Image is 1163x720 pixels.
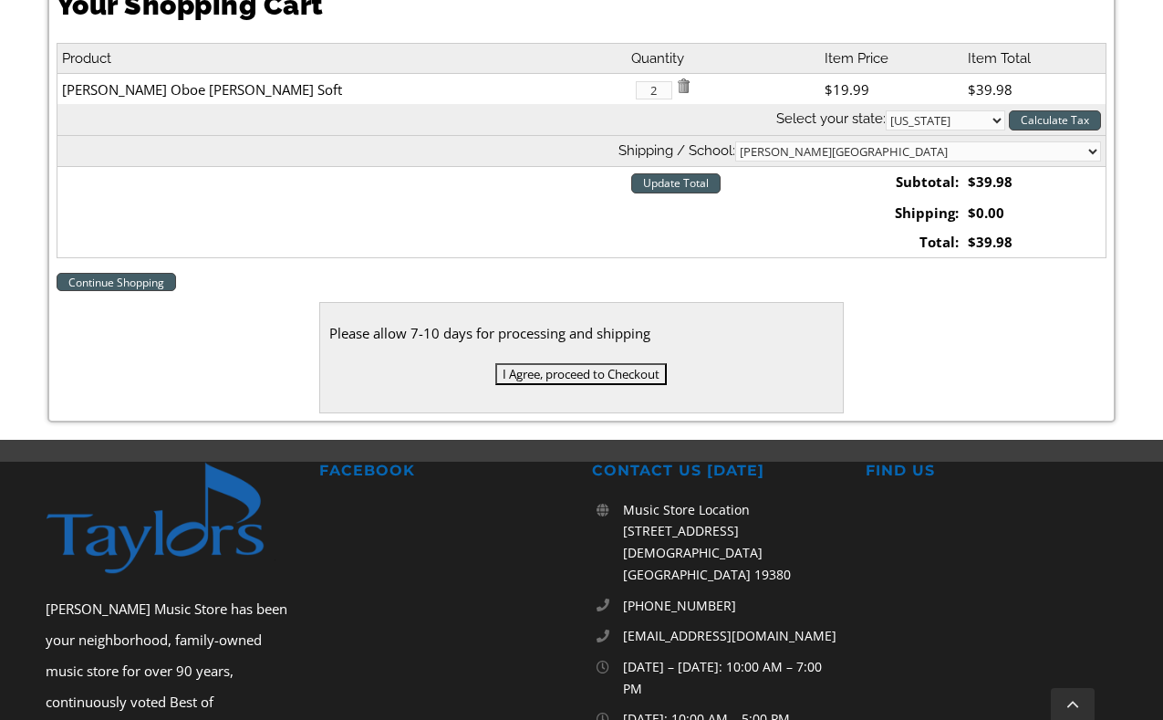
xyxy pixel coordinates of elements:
p: [DATE] – [DATE]: 10:00 AM – 7:00 PM [623,656,845,700]
td: [PERSON_NAME] Oboe [PERSON_NAME] Soft [57,74,626,104]
th: Shipping / School: [57,135,1106,166]
img: Remove Item [676,78,691,93]
td: $39.98 [963,227,1106,257]
td: Shipping: [820,198,963,228]
input: I Agree, proceed to Checkout [495,363,667,385]
input: Update Total [631,173,721,193]
img: footer-logo [46,462,297,575]
select: State billing address [886,110,1005,130]
a: Continue Shopping [57,273,176,291]
a: [PHONE_NUMBER] [623,595,845,617]
td: Total: [820,227,963,257]
th: Product [57,43,626,74]
td: Subtotal: [820,166,963,197]
th: Item Price [820,43,963,74]
a: [EMAIL_ADDRESS][DOMAIN_NAME] [623,625,845,647]
th: Item Total [963,43,1106,74]
span: [EMAIL_ADDRESS][DOMAIN_NAME] [623,627,836,644]
p: Music Store Location [STREET_ADDRESS][DEMOGRAPHIC_DATA] [GEOGRAPHIC_DATA] 19380 [623,499,845,586]
h2: FIND US [866,462,1117,481]
td: $19.99 [820,74,963,104]
td: $39.98 [963,166,1106,197]
div: Please allow 7-10 days for processing and shipping [329,321,835,345]
td: $0.00 [963,198,1106,228]
th: Select your state: [57,104,1106,135]
h2: FACEBOOK [319,462,571,481]
td: $39.98 [963,74,1106,104]
th: Quantity [627,43,820,74]
a: Remove item from cart [676,79,691,98]
h2: CONTACT US [DATE] [592,462,844,481]
input: Calculate Tax [1009,110,1101,130]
